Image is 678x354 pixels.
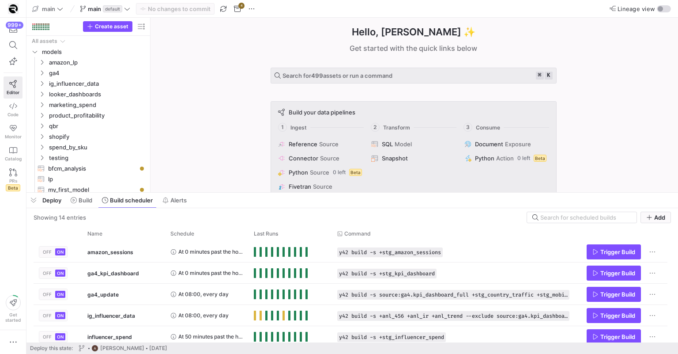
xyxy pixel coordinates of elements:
span: ON [57,334,64,339]
span: SQL [382,141,393,148]
span: ga4_kpi_dashboard [87,263,139,284]
a: Monitor [4,121,23,143]
span: product_profitability [49,110,145,121]
span: OFF [43,313,52,318]
div: Press SPACE to select this row. [30,99,147,110]
span: marketing_spend [49,100,145,110]
button: SQLModel [369,139,457,149]
span: looker_dashboards [49,89,145,99]
span: Catalog [5,156,22,161]
span: OFF [43,249,52,255]
span: Name [87,231,102,237]
span: Action [496,155,514,162]
span: Connector [289,155,318,162]
span: Build [79,197,92,204]
button: Add [640,212,671,223]
span: Alerts [170,197,187,204]
span: Source [313,183,332,190]
button: Trigger Build [587,287,641,302]
div: Press SPACE to select this row. [30,163,147,174]
button: Build [67,193,96,208]
div: Press SPACE to select this row. [30,57,147,68]
span: Beta [349,169,362,176]
div: Press SPACE to select this row. [30,78,147,89]
h1: Hello, [PERSON_NAME] ✨ [352,25,475,39]
div: Press SPACE to select this row. [30,46,147,57]
span: At 0 minutes past the hour, every 3 hours, every day [178,263,243,283]
img: https://lh3.googleusercontent.com/a/AEdFTp4_8LqxRyxVUtC19lo4LS2NU-n5oC7apraV2tR5=s96-c [91,345,98,352]
span: Trigger Build [600,312,635,319]
strong: 499 [311,72,323,79]
button: Trigger Build [587,308,641,323]
div: Press SPACE to select this row. [30,68,147,78]
div: Press SPACE to select this row. [34,305,667,326]
span: Source [310,169,329,176]
button: https://lh3.googleusercontent.com/a/AEdFTp4_8LqxRyxVUtC19lo4LS2NU-n5oC7apraV2tR5=s96-c[PERSON_NAM... [76,343,169,354]
button: Getstarted [4,292,23,326]
div: Press SPACE to select this row. [34,284,667,305]
span: PRs [9,178,17,183]
span: y42 build -s +anl_456 +anl_ir +anl_trend --exclude source:ga4.kpi_dashboard_full [339,313,568,319]
span: Schedule [170,231,194,237]
span: influencer_spend [87,327,132,347]
span: At 0 minutes past the hour, every 2 hours, every day [178,241,243,262]
div: Press SPACE to select this row. [30,142,147,152]
a: Catalog [4,143,23,165]
img: https://storage.googleapis.com/y42-prod-data-exchange/images/9vP1ZiGb3SDtS36M2oSqLE2NxN9MAbKgqIYc... [9,4,18,13]
span: ON [57,270,64,276]
a: bfcm_analysis​​​​​​​​​​ [30,163,147,174]
button: PythonAction0 leftBeta [463,153,550,164]
span: ga4_update [87,284,119,305]
button: Create asset [83,21,132,32]
span: Python [475,155,494,162]
span: Beta [534,155,546,162]
span: Search for assets or run a command [282,72,392,79]
span: Exposure [505,141,531,148]
span: Monitor [5,134,22,139]
span: Deploy this state: [30,345,73,351]
button: ReferenceSource [276,139,364,149]
div: Press SPACE to select this row. [34,241,667,263]
button: FivetranSource [276,181,364,192]
span: Command [344,231,371,237]
span: Python [289,169,308,176]
span: spend_by_sku [49,142,145,152]
button: Alerts [158,193,191,208]
div: Press SPACE to select this row. [30,184,147,195]
button: DocumentExposure [463,139,550,149]
input: Search for scheduled builds [540,214,631,221]
span: OFF [43,292,52,297]
span: Last Runs [254,231,278,237]
a: Editor [4,76,23,99]
div: Showing 14 entries [34,214,86,221]
button: ConnectorSource [276,153,364,164]
a: lp​​​​​​​​​​ [30,174,147,184]
span: Lineage view [618,5,655,12]
span: Source [320,155,339,162]
span: main [42,5,55,12]
span: Model [395,141,412,148]
span: y42 build -s +stg_amazon_sessions [339,249,441,255]
button: maindefault [78,3,132,15]
span: ig_influencer_data [49,79,145,89]
button: Trigger Build [587,244,641,259]
button: main [30,3,65,15]
div: Press SPACE to select this row. [34,326,667,347]
span: At 08:00, every day [178,284,229,305]
a: PRsBeta [4,165,23,195]
div: Press SPACE to select this row. [30,36,147,46]
span: testing [49,153,145,163]
span: amazon_sessions [87,242,133,263]
span: bfcm_analysis​​​​​​​​​​ [48,164,136,174]
span: ON [57,292,64,297]
span: ON [57,313,64,318]
span: Snapshot [382,155,408,162]
div: Press SPACE to select this row. [34,263,667,284]
div: Press SPACE to select this row. [30,131,147,142]
span: ig_influencer_data [87,305,135,326]
span: 0 left [333,169,346,175]
span: qbr [49,121,145,131]
span: Fivetran [289,183,311,190]
span: y42 build -s +stg_influencer_spend [339,334,444,340]
span: Code [8,112,19,117]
